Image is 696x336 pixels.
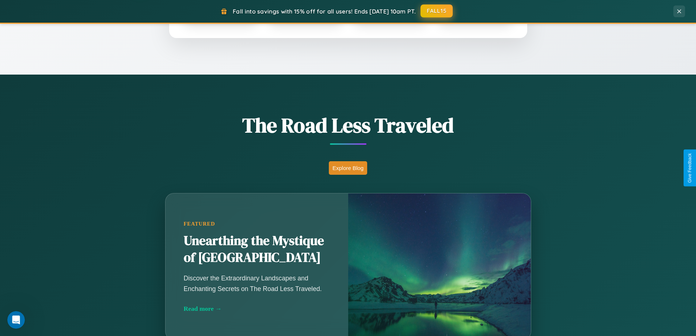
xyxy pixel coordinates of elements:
[184,273,330,294] p: Discover the Extraordinary Landscapes and Enchanting Secrets on The Road Less Traveled.
[129,111,567,139] h1: The Road Less Traveled
[184,221,330,227] div: Featured
[233,8,416,15] span: Fall into savings with 15% off for all users! Ends [DATE] 10am PT.
[184,233,330,266] h2: Unearthing the Mystique of [GEOGRAPHIC_DATA]
[687,153,692,183] div: Give Feedback
[184,305,330,313] div: Read more →
[7,311,25,329] iframe: Intercom live chat
[421,4,453,18] button: FALL15
[329,161,367,175] button: Explore Blog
